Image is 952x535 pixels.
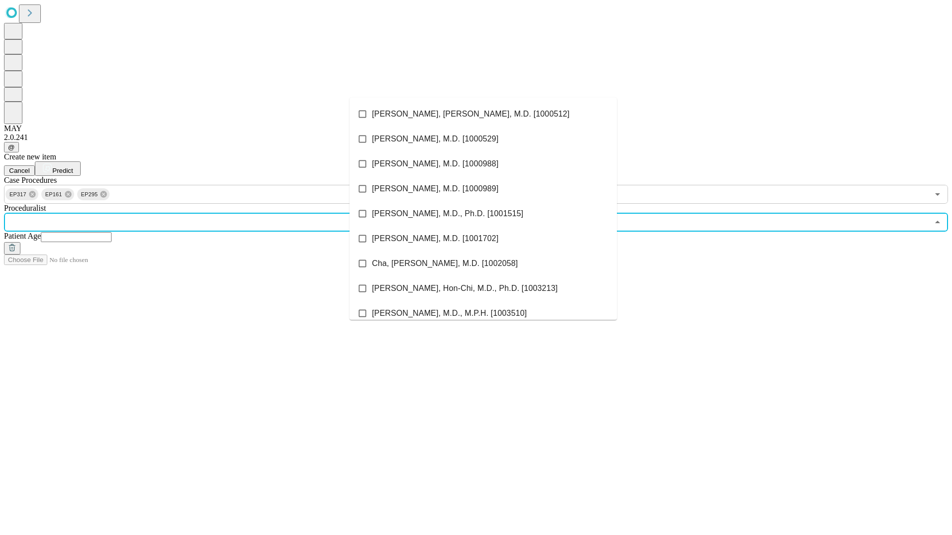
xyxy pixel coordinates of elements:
[4,204,46,212] span: Proceduralist
[372,208,523,220] span: [PERSON_NAME], M.D., Ph.D. [1001515]
[4,124,948,133] div: MAY
[9,167,30,174] span: Cancel
[35,161,81,176] button: Predict
[5,189,30,200] span: EP317
[77,188,110,200] div: EP295
[372,282,558,294] span: [PERSON_NAME], Hon-Chi, M.D., Ph.D. [1003213]
[372,233,498,245] span: [PERSON_NAME], M.D. [1001702]
[4,176,57,184] span: Scheduled Procedure
[372,108,570,120] span: [PERSON_NAME], [PERSON_NAME], M.D. [1000512]
[8,143,15,151] span: @
[52,167,73,174] span: Predict
[372,133,498,145] span: [PERSON_NAME], M.D. [1000529]
[931,187,945,201] button: Open
[372,258,518,269] span: Cha, [PERSON_NAME], M.D. [1002058]
[372,183,498,195] span: [PERSON_NAME], M.D. [1000989]
[4,165,35,176] button: Cancel
[931,215,945,229] button: Close
[4,232,41,240] span: Patient Age
[41,188,74,200] div: EP161
[372,307,527,319] span: [PERSON_NAME], M.D., M.P.H. [1003510]
[4,152,56,161] span: Create new item
[4,133,948,142] div: 2.0.241
[41,189,66,200] span: EP161
[372,158,498,170] span: [PERSON_NAME], M.D. [1000988]
[77,189,102,200] span: EP295
[4,142,19,152] button: @
[5,188,38,200] div: EP317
